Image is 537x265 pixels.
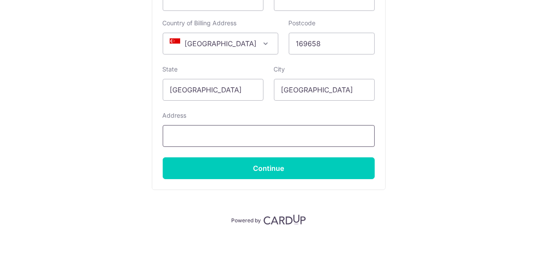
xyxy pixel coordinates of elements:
label: Postcode [289,19,316,27]
span: Singapore [163,33,278,54]
label: Country of Billing Address [163,19,237,27]
p: Powered by [231,215,261,224]
label: City [274,65,285,74]
span: Singapore [163,33,278,54]
input: Example 123456 [289,33,375,54]
img: CardUp [263,214,306,225]
label: State [163,65,178,74]
input: Continue [163,157,375,179]
label: Address [163,111,187,120]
